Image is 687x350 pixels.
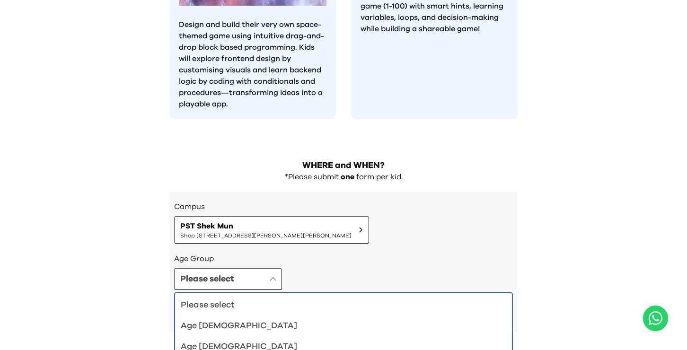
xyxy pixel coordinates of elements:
div: Please select [180,272,234,286]
p: Design and build their very own space-themed game using intuitive drag-and-drop block based progr... [179,19,326,110]
button: PST Shek MunShop [STREET_ADDRESS][PERSON_NAME][PERSON_NAME] [174,216,369,244]
div: Please select [181,298,495,312]
span: PST Shek Mun [180,220,352,232]
button: Please select [174,268,282,290]
span: Shop [STREET_ADDRESS][PERSON_NAME][PERSON_NAME] [180,232,352,239]
div: *Please submit form per kid. [169,172,518,182]
div: Age [DEMOGRAPHIC_DATA] [181,319,495,332]
h3: Campus [174,201,513,212]
a: Chat with us on WhatsApp [643,306,668,331]
p: one [341,172,354,182]
h3: Age Group [174,253,513,264]
button: Open WhatsApp chat [643,306,668,331]
h2: WHERE and WHEN? [169,159,518,172]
